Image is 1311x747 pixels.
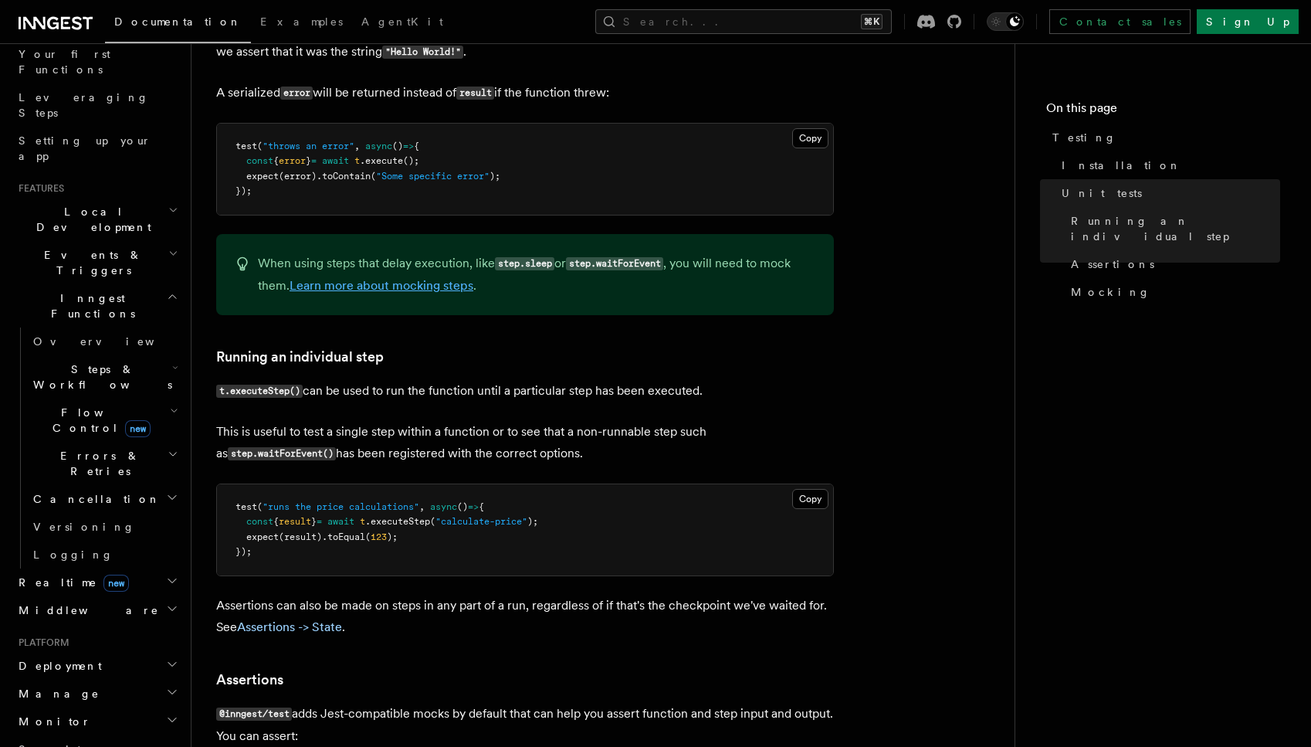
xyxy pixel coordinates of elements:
[12,204,168,235] span: Local Development
[216,346,384,368] a: Running an individual step
[354,141,360,151] span: ,
[317,171,371,182] span: .toContain
[311,516,317,527] span: }
[527,516,538,527] span: );
[1065,207,1280,250] a: Running an individual step
[33,548,113,561] span: Logging
[280,87,313,100] code: error
[125,420,151,437] span: new
[12,637,69,649] span: Platform
[33,335,192,348] span: Overview
[263,141,354,151] span: "throws an error"
[19,91,149,119] span: Leveraging Steps
[387,531,398,542] span: );
[235,546,252,557] span: });
[12,127,181,170] a: Setting up your app
[1065,250,1280,278] a: Assertions
[456,87,494,100] code: result
[360,155,403,166] span: .execute
[12,290,167,321] span: Inngest Functions
[12,247,168,278] span: Events & Triggers
[12,569,181,596] button: Realtimenew
[1197,9,1299,34] a: Sign Up
[371,531,387,542] span: 123
[12,603,159,618] span: Middleware
[317,516,322,527] span: =
[566,257,663,270] code: step.waitForEvent
[290,278,473,293] a: Learn more about mocking steps
[258,253,815,297] p: When using steps that delay execution, like or , you will need to mock them. .
[419,501,425,512] span: ,
[27,355,181,399] button: Steps & Workflows
[12,658,102,674] span: Deployment
[430,516,435,527] span: (
[216,385,303,398] code: t.executeStep()
[12,83,181,127] a: Leveraging Steps
[12,284,181,328] button: Inngest Functions
[12,40,181,83] a: Your first Functions
[12,708,181,735] button: Monitor
[27,442,181,485] button: Errors & Retries
[216,708,292,721] code: @inngest/test
[12,241,181,284] button: Events & Triggers
[216,380,834,402] p: can be used to run the function until a particular step has been executed.
[103,575,129,592] span: new
[235,501,257,512] span: test
[246,516,273,527] span: const
[435,516,527,527] span: "calculate-price"
[392,141,403,151] span: ()
[365,516,430,527] span: .executeStep
[12,575,129,590] span: Realtime
[27,491,161,507] span: Cancellation
[430,501,457,512] span: async
[12,182,64,195] span: Features
[228,447,336,460] code: step.waitForEvent()
[257,141,263,151] span: (
[105,5,251,43] a: Documentation
[12,652,181,680] button: Deployment
[27,399,181,442] button: Flow Controlnew
[216,595,834,638] p: Assertions can also be made on steps in any part of a run, regardless of if that's the checkpoint...
[237,620,342,634] a: Assertions -> State
[457,501,468,512] span: ()
[792,128,828,148] button: Copy
[1065,278,1280,306] a: Mocking
[235,141,257,151] span: test
[414,141,419,151] span: {
[246,155,273,166] span: const
[1049,9,1191,34] a: Contact sales
[12,198,181,241] button: Local Development
[1071,213,1280,244] span: Running an individual step
[273,516,279,527] span: {
[595,9,892,34] button: Search...⌘K
[403,141,414,151] span: =>
[216,421,834,465] p: This is useful to test a single step within a function or to see that a non-runnable step such as...
[1052,130,1116,145] span: Testing
[235,185,252,196] span: });
[216,82,834,104] p: A serialized will be returned instead of if the function threw:
[403,155,419,166] span: ();
[12,328,181,569] div: Inngest Functions
[27,362,172,392] span: Steps & Workflows
[322,155,349,166] span: await
[246,531,279,542] span: expect
[1071,256,1154,272] span: Assertions
[19,48,110,76] span: Your first Functions
[360,516,365,527] span: t
[279,531,322,542] span: (result)
[322,531,365,542] span: .toEqual
[792,489,828,509] button: Copy
[263,501,419,512] span: "runs the price calculations"
[354,155,360,166] span: t
[114,15,242,28] span: Documentation
[861,14,882,29] kbd: ⌘K
[216,669,283,691] a: Assertions
[251,5,352,42] a: Examples
[306,155,311,166] span: }
[382,46,463,59] code: "Hello World!"
[27,485,181,513] button: Cancellation
[279,155,306,166] span: error
[12,680,181,708] button: Manage
[495,257,554,270] code: step.sleep
[12,686,100,701] span: Manage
